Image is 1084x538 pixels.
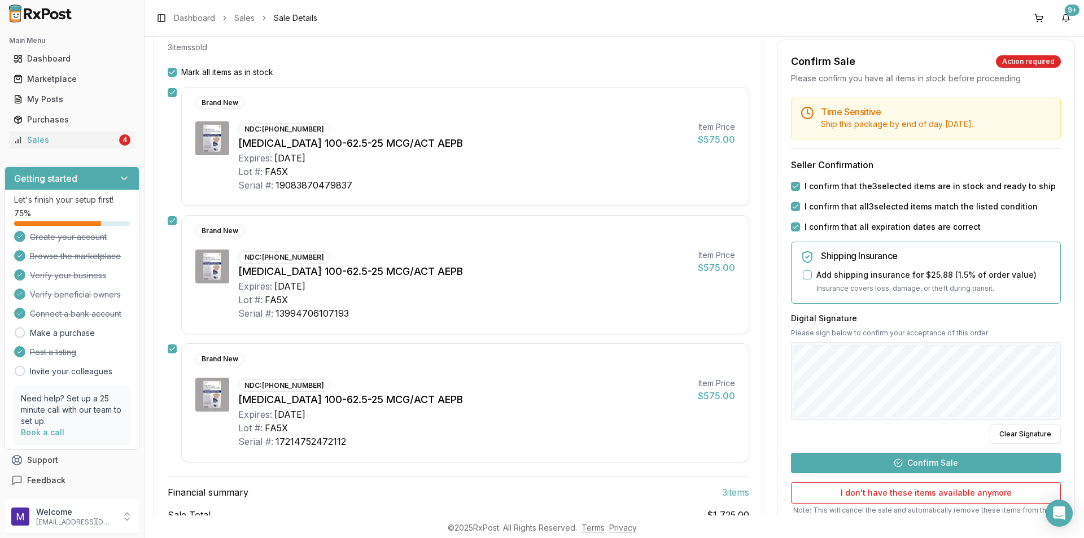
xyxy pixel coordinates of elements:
[238,264,689,279] div: [MEDICAL_DATA] 100-62.5-25 MCG/ACT AEPB
[1057,9,1075,27] button: 9+
[274,408,305,421] div: [DATE]
[265,293,288,307] div: FA5X
[238,123,330,135] div: NDC: [PHONE_NUMBER]
[195,121,229,155] img: Trelegy Ellipta 100-62.5-25 MCG/ACT AEPB
[5,470,139,491] button: Feedback
[5,90,139,108] button: My Posts
[276,435,346,448] div: 17214752472112
[609,523,637,532] a: Privacy
[238,392,689,408] div: [MEDICAL_DATA] 100-62.5-25 MCG/ACT AEPB
[698,378,735,389] div: Item Price
[238,165,263,178] div: Lot #:
[791,312,1061,323] h3: Digital Signature
[791,452,1061,473] button: Confirm Sale
[274,151,305,165] div: [DATE]
[5,70,139,88] button: Marketplace
[195,353,244,365] div: Brand New
[30,289,121,300] span: Verify beneficial owners
[265,165,288,178] div: FA5X
[791,158,1061,172] h3: Seller Confirmation
[698,121,735,133] div: Item Price
[5,50,139,68] button: Dashboard
[195,97,244,109] div: Brand New
[9,130,135,150] a: Sales4
[30,231,107,243] span: Create your account
[238,435,273,448] div: Serial #:
[816,283,1051,294] p: Insurance covers loss, damage, or theft during transit.
[238,421,263,435] div: Lot #:
[14,114,130,125] div: Purchases
[816,269,1037,281] label: Add shipping insurance for $25.88 ( 1.5 % of order value)
[27,475,65,486] span: Feedback
[181,67,273,78] label: Mark all items as in stock
[36,518,115,527] p: [EMAIL_ADDRESS][DOMAIN_NAME]
[234,12,255,24] a: Sales
[821,251,1051,260] h5: Shipping Insurance
[265,421,288,435] div: FA5X
[238,293,263,307] div: Lot #:
[11,508,29,526] img: User avatar
[14,94,130,105] div: My Posts
[168,485,248,499] span: Financial summary
[14,208,31,219] span: 75 %
[276,178,352,192] div: 19083870479837
[30,251,121,262] span: Browse the marketplace
[30,308,121,320] span: Connect a bank account
[238,151,272,165] div: Expires:
[30,327,95,339] a: Make a purchase
[238,408,272,421] div: Expires:
[30,366,112,377] a: Invite your colleagues
[36,506,115,518] p: Welcome
[238,379,330,392] div: NDC: [PHONE_NUMBER]
[274,279,305,293] div: [DATE]
[274,12,317,24] span: Sale Details
[195,250,229,283] img: Trelegy Ellipta 100-62.5-25 MCG/ACT AEPB
[30,270,106,281] span: Verify your business
[30,347,76,358] span: Post a listing
[9,69,135,89] a: Marketplace
[238,178,273,192] div: Serial #:
[14,194,130,205] p: Let's finish your setup first!
[805,221,981,233] label: I confirm that all expiration dates are correct
[174,12,317,24] nav: breadcrumb
[791,73,1061,84] div: Please confirm you have all items in stock before proceeding
[119,134,130,146] div: 4
[238,251,330,264] div: NDC: [PHONE_NUMBER]
[707,508,749,522] span: $1,725.00
[168,42,207,53] p: 3 item s sold
[14,172,77,185] h3: Getting started
[14,134,117,146] div: Sales
[698,389,735,403] div: $575.00
[791,328,1061,337] p: Please sign below to confirm your acceptance of this order
[791,482,1061,503] button: I don't have these items available anymore
[5,111,139,129] button: Purchases
[582,523,605,532] a: Terms
[1065,5,1079,16] div: 9+
[238,279,272,293] div: Expires:
[698,261,735,274] div: $575.00
[9,49,135,69] a: Dashboard
[174,12,215,24] a: Dashboard
[805,201,1038,212] label: I confirm that all 3 selected items match the listed condition
[238,307,273,320] div: Serial #:
[990,424,1061,443] button: Clear Signature
[276,307,349,320] div: 13994706107193
[821,119,973,129] span: Ship this package by end of day [DATE] .
[9,36,135,45] h2: Main Menu
[5,5,77,23] img: RxPost Logo
[238,135,689,151] div: [MEDICAL_DATA] 100-62.5-25 MCG/ACT AEPB
[1046,500,1073,527] div: Open Intercom Messenger
[9,89,135,110] a: My Posts
[805,181,1056,192] label: I confirm that the 3 selected items are in stock and ready to ship
[698,133,735,146] div: $575.00
[195,378,229,412] img: Trelegy Ellipta 100-62.5-25 MCG/ACT AEPB
[5,131,139,149] button: Sales4
[5,450,139,470] button: Support
[168,508,211,522] span: Sale Total
[14,73,130,85] div: Marketplace
[996,55,1061,68] div: Action required
[14,53,130,64] div: Dashboard
[21,427,64,437] a: Book a call
[791,505,1061,523] p: Note: This will cancel the sale and automatically remove these items from the marketplace.
[722,485,749,499] span: 3 item s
